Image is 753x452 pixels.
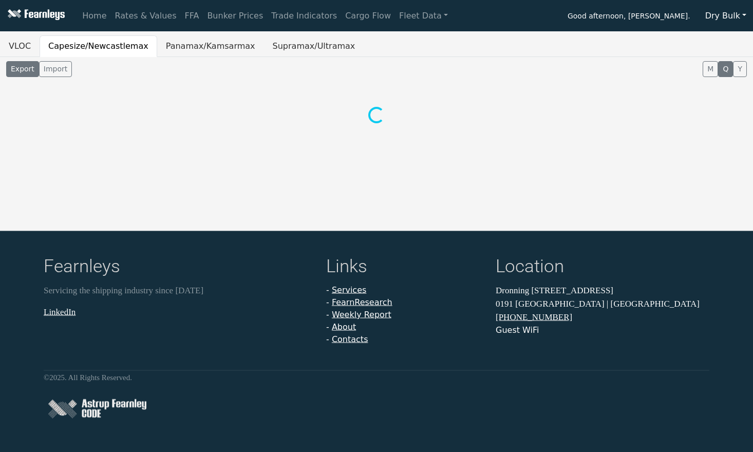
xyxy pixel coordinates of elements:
a: Cargo Flow [341,6,395,26]
a: Fleet Data [395,6,452,26]
h4: Links [326,256,483,280]
button: Y [733,61,747,77]
h4: Location [496,256,709,280]
button: Guest WiFi [496,324,539,336]
button: Export [6,61,39,77]
p: Servicing the shipping industry since [DATE] [44,284,314,297]
small: © 2025 . All Rights Reserved. [44,373,132,382]
span: Good afternoon, [PERSON_NAME]. [568,8,690,26]
button: Import [39,61,72,77]
a: LinkedIn [44,307,76,316]
p: Dronning [STREET_ADDRESS] [496,284,709,297]
h4: Fearnleys [44,256,314,280]
a: Rates & Values [111,6,181,26]
li: - [326,296,483,309]
button: Capesize/Newcastlemax [40,35,157,57]
button: Q [718,61,733,77]
a: Bunker Prices [203,6,267,26]
a: Weekly Report [332,310,391,319]
li: - [326,284,483,296]
a: About [332,322,356,332]
a: [PHONE_NUMBER] [496,312,572,322]
button: Panamax/Kamsarmax [157,35,264,57]
a: Services [332,285,366,295]
button: Dry Bulk [699,6,753,26]
button: Supramax/Ultramax [264,35,364,57]
li: - [326,321,483,333]
a: FFA [181,6,203,26]
p: 0191 [GEOGRAPHIC_DATA] | [GEOGRAPHIC_DATA] [496,297,709,310]
a: FearnResearch [332,297,392,307]
img: Fearnleys Logo [5,9,65,22]
a: Home [78,6,110,26]
li: - [326,333,483,346]
li: - [326,309,483,321]
a: Contacts [332,334,368,344]
button: M [703,61,718,77]
a: Trade Indicators [267,6,341,26]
